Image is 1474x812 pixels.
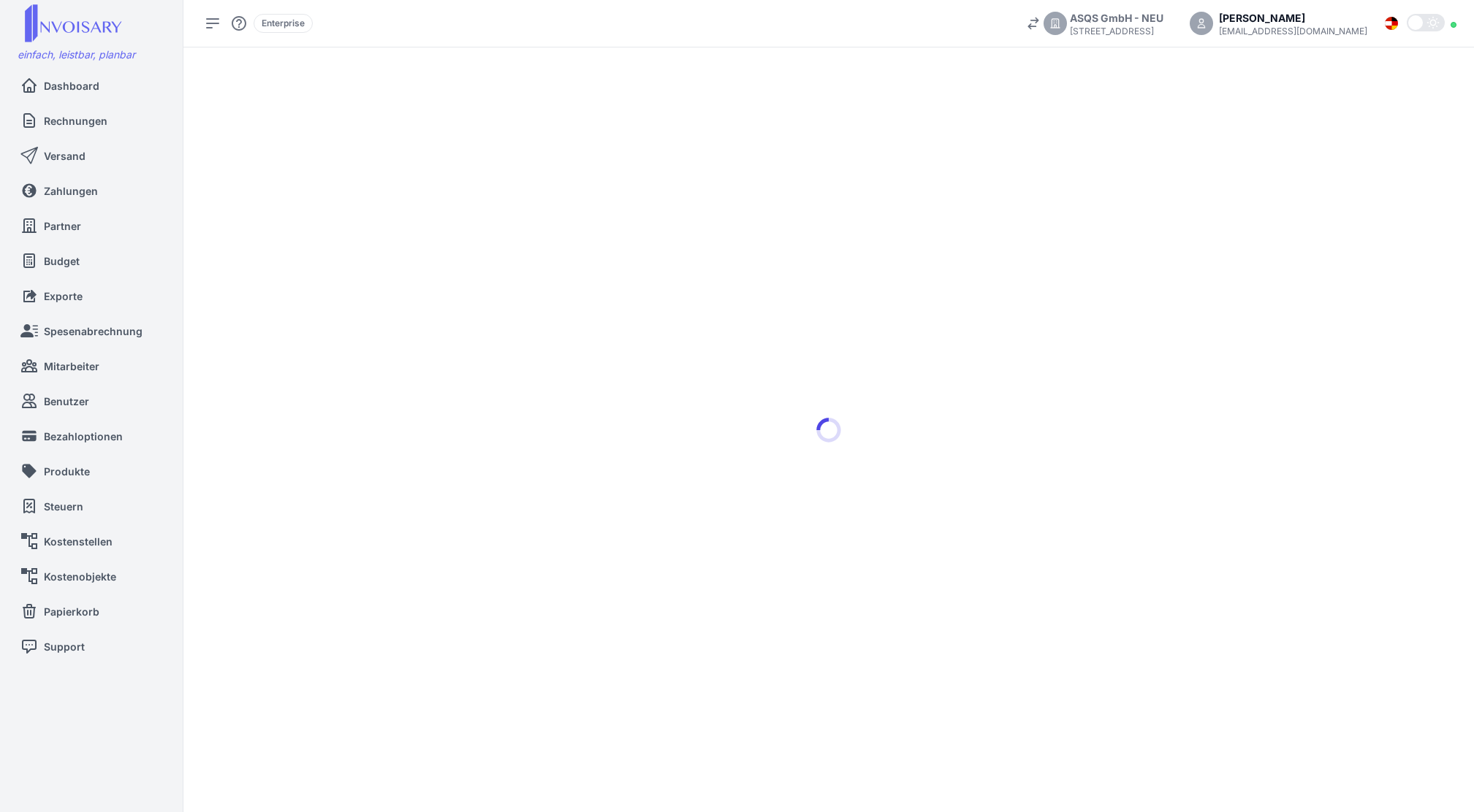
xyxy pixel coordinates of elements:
a: Enterprise [254,16,313,28]
a: Budget [20,246,177,275]
a: Spesenabrechnung [20,316,177,345]
span: einfach, leistbar, planbar [18,48,135,61]
span: Dashboard [44,78,99,93]
a: Mitarbeiter [20,351,171,380]
div: Enterprise [254,14,313,33]
span: Kostenobjekte [44,569,116,584]
div: [PERSON_NAME] [1219,10,1367,26]
span: Versand [44,148,86,164]
span: Mitarbeiter [44,359,99,374]
div: [EMAIL_ADDRESS][DOMAIN_NAME] [1219,26,1367,37]
span: Produkte [44,464,90,479]
div: Online [1451,22,1456,28]
span: Zahlungen [44,183,98,199]
span: Kostenstellen [44,534,113,549]
a: Exporte [20,281,177,310]
a: Versand [20,141,177,170]
div: ASQS GmbH - NEU [1070,10,1163,26]
span: Papierkorb [44,604,99,619]
a: Produkte [20,456,177,486]
span: Partner [44,218,81,234]
a: Bezahloptionen [20,421,171,451]
span: Support [44,639,85,654]
span: Steuern [44,499,83,514]
a: Support [20,632,177,661]
a: Zahlungen [20,176,177,205]
span: Exporte [44,288,83,304]
div: [STREET_ADDRESS] [1070,26,1163,37]
a: Benutzer [20,386,177,415]
a: Kostenobjekte [20,562,171,591]
span: Spesenabrechnung [44,323,143,339]
a: Partner [20,211,171,240]
span: Rechnungen [44,113,107,129]
a: Kostenstellen [20,526,171,556]
img: Flag_de.svg [1385,17,1398,30]
a: Rechnungen [20,106,171,135]
a: Dashboard [20,71,177,100]
a: Papierkorb [20,597,177,626]
span: Benutzer [44,394,89,409]
a: Steuern [20,491,171,521]
span: Budget [44,253,80,269]
span: Bezahloptionen [44,429,123,444]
